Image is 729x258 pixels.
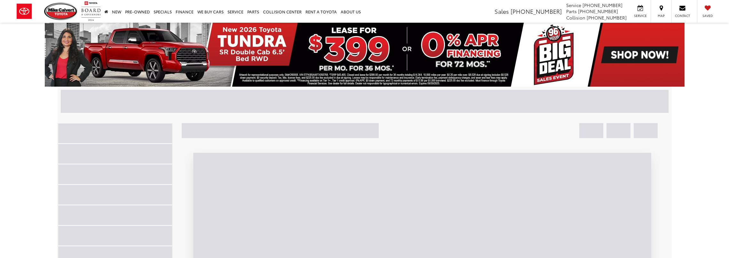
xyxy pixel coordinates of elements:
span: Contact [675,13,690,18]
img: Mike Calvert Toyota [44,3,78,20]
span: [PHONE_NUMBER] [511,7,562,15]
span: [PHONE_NUMBER] [587,14,627,21]
span: Saved [701,13,715,18]
span: Parts [566,8,577,14]
span: Map [654,13,668,18]
span: Service [633,13,647,18]
span: Sales [495,7,509,15]
span: Collision [566,14,585,21]
span: Service [566,2,581,8]
span: [PHONE_NUMBER] [578,8,618,14]
span: [PHONE_NUMBER] [582,2,622,8]
img: New 2026 Toyota Tundra [45,23,685,87]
